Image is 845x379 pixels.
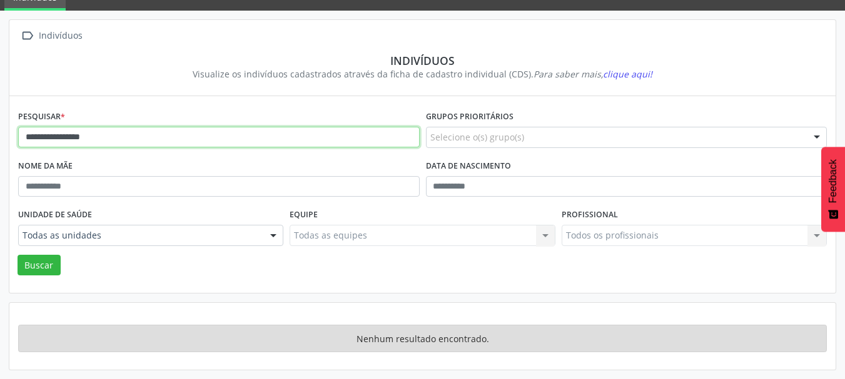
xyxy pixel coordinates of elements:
label: Unidade de saúde [18,205,92,225]
label: Equipe [290,205,318,225]
label: Data de nascimento [426,157,511,176]
div: Indivíduos [27,54,818,67]
div: Nenhum resultado encontrado. [18,325,827,352]
span: Todas as unidades [23,229,258,242]
div: Visualize os indivíduos cadastrados através da ficha de cadastro individual (CDS). [27,67,818,81]
div: Indivíduos [36,27,84,45]
label: Pesquisar [18,107,65,127]
i: Para saber mais, [534,68,652,80]
button: Feedback - Mostrar pesquisa [821,147,845,232]
span: Feedback [827,159,839,203]
a:  Indivíduos [18,27,84,45]
label: Nome da mãe [18,157,73,176]
label: Profissional [562,205,618,225]
span: clique aqui! [603,68,652,80]
span: Selecione o(s) grupo(s) [430,130,524,144]
button: Buscar [18,255,61,276]
i:  [18,27,36,45]
label: Grupos prioritários [426,107,514,127]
